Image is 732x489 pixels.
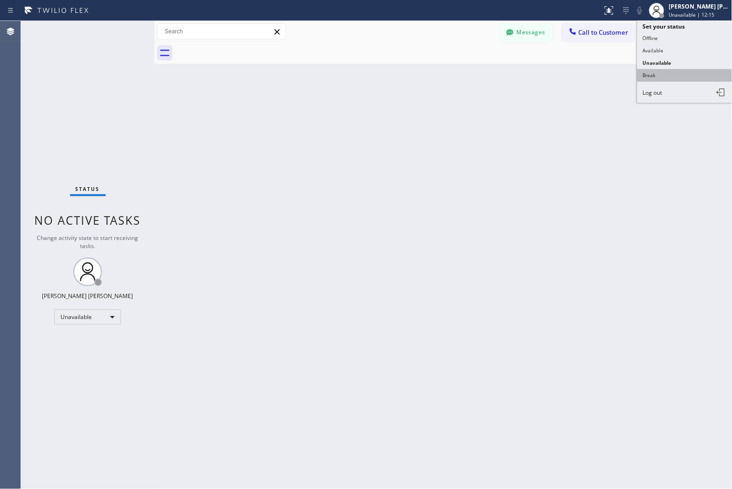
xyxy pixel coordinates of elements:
span: Change activity state to start receiving tasks. [37,234,139,250]
span: No active tasks [35,212,141,228]
button: Call to Customer [562,23,635,41]
div: Unavailable [54,309,121,325]
button: Mute [633,4,646,17]
span: Call to Customer [579,28,629,37]
input: Search [158,24,285,39]
div: [PERSON_NAME] [PERSON_NAME] [42,292,133,300]
div: [PERSON_NAME] [PERSON_NAME] [669,2,729,10]
span: Unavailable | 12:15 [669,11,715,18]
span: Status [76,186,100,192]
button: Messages [500,23,552,41]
